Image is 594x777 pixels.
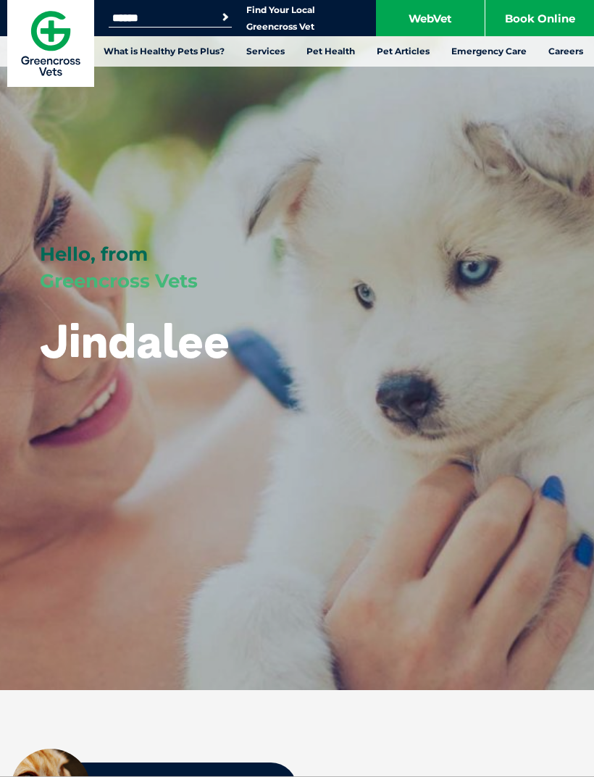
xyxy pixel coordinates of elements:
[235,36,296,67] a: Services
[537,36,594,67] a: Careers
[366,36,440,67] a: Pet Articles
[40,243,148,266] span: Hello, from
[440,36,537,67] a: Emergency Care
[296,36,366,67] a: Pet Health
[40,316,230,366] h1: Jindalee
[40,269,198,293] span: Greencross Vets
[93,36,235,67] a: What is Healthy Pets Plus?
[218,10,233,25] button: Search
[246,4,315,33] a: Find Your Local Greencross Vet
